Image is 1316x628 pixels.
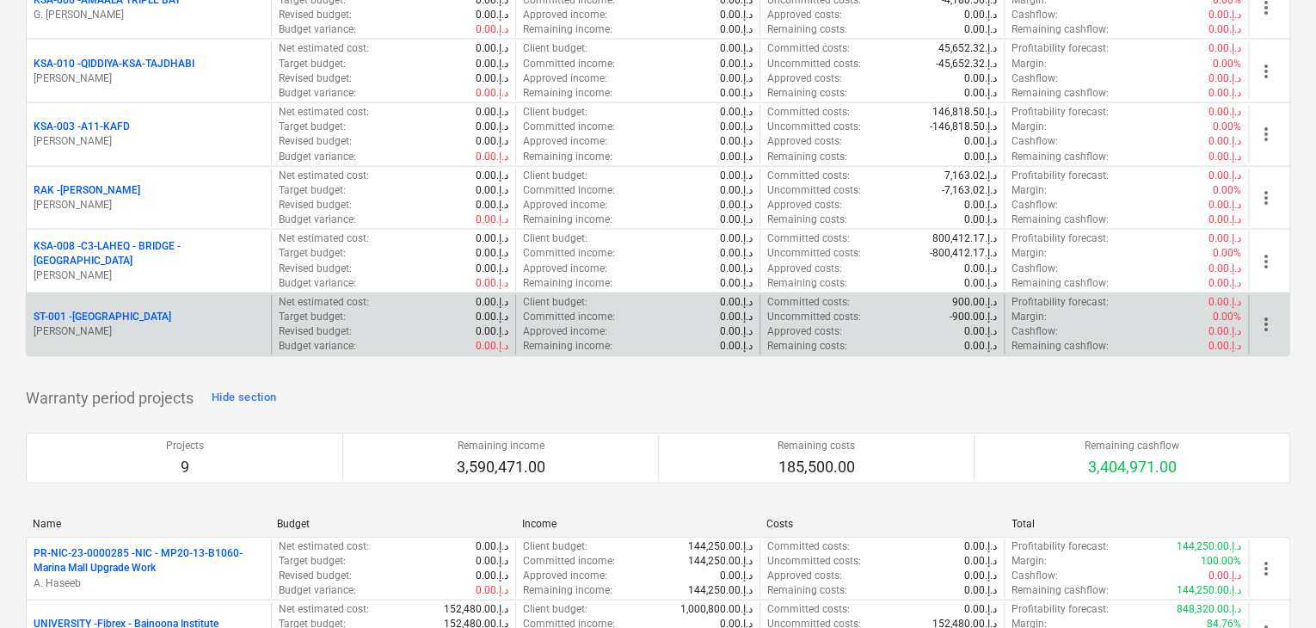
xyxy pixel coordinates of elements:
p: 0.00د.إ.‏ [720,183,753,198]
p: 0.00د.إ.‏ [720,41,753,56]
p: Remaining cashflow : [1012,339,1109,354]
p: 0.00د.إ.‏ [964,339,997,354]
p: 0.00د.إ.‏ [1208,86,1241,101]
p: 0.00د.إ.‏ [1208,71,1241,86]
p: 0.00د.إ.‏ [476,310,508,324]
div: RAK -[PERSON_NAME][PERSON_NAME] [34,183,264,212]
p: Remaining costs : [767,86,847,101]
p: Net estimated cost : [279,539,369,554]
p: KSA-008 - C3-LAHEQ - BRIDGE -[GEOGRAPHIC_DATA] [34,239,264,268]
p: Remaining income : [523,583,612,598]
p: Revised budget : [279,262,352,276]
p: Remaining costs : [767,212,847,227]
p: -146,818.50د.إ.‏ [930,120,997,134]
p: Margin : [1012,554,1047,569]
p: 0.00د.إ.‏ [964,554,997,569]
p: 0.00% [1213,183,1241,198]
button: Hide section [207,385,280,412]
div: Total [1012,518,1242,530]
p: Committed income : [523,246,615,261]
p: 0.00د.إ.‏ [964,583,997,598]
p: Remaining costs : [767,583,847,598]
p: 0.00د.إ.‏ [720,295,753,310]
p: 0.00د.إ.‏ [476,324,508,339]
p: 0.00د.إ.‏ [964,262,997,276]
p: Remaining income : [523,276,612,291]
p: 0.00د.إ.‏ [476,539,508,554]
p: 0.00د.إ.‏ [720,134,753,149]
p: 848,320.00د.إ.‏ [1177,602,1241,617]
p: 0.00د.إ.‏ [720,246,753,261]
p: Revised budget : [279,8,352,22]
p: 0.00د.إ.‏ [476,71,508,86]
p: 0.00% [1213,310,1241,324]
p: Remaining income [457,439,545,453]
p: 0.00د.إ.‏ [476,554,508,569]
p: 0.00د.إ.‏ [476,583,508,598]
p: 144,250.00د.إ.‏ [688,583,753,598]
p: 0.00د.إ.‏ [476,295,508,310]
span: more_vert [1256,251,1276,272]
p: [PERSON_NAME] [34,71,264,86]
p: 0.00د.إ.‏ [964,86,997,101]
p: Approved costs : [767,324,842,339]
p: 0.00د.إ.‏ [1208,198,1241,212]
p: Approved income : [523,569,607,583]
p: 800,412.17د.إ.‏ [932,231,997,246]
p: 152,480.00د.إ.‏ [444,602,508,617]
p: Committed costs : [767,41,850,56]
p: Remaining income : [523,339,612,354]
p: Net estimated cost : [279,602,369,617]
p: [PERSON_NAME] [34,324,264,339]
p: Cashflow : [1012,569,1058,583]
span: more_vert [1256,61,1276,82]
p: Committed costs : [767,295,850,310]
p: 0.00% [1213,57,1241,71]
p: RAK - [PERSON_NAME] [34,183,140,198]
p: Target budget : [279,183,346,198]
p: 0.00د.إ.‏ [1208,262,1241,276]
p: 0.00د.إ.‏ [476,41,508,56]
p: Margin : [1012,246,1047,261]
p: Committed income : [523,183,615,198]
p: 0.00د.إ.‏ [1208,212,1241,227]
p: 0.00د.إ.‏ [476,169,508,183]
p: 0.00د.إ.‏ [476,198,508,212]
p: 0.00د.إ.‏ [476,262,508,276]
p: Cashflow : [1012,134,1058,149]
p: Approved income : [523,198,607,212]
p: 144,250.00د.إ.‏ [688,554,753,569]
p: Remaining costs : [767,22,847,37]
p: 0.00د.إ.‏ [1208,105,1241,120]
p: Remaining cashflow : [1012,86,1109,101]
p: Budget variance : [279,22,356,37]
p: Approved income : [523,262,607,276]
p: Remaining cashflow : [1012,150,1109,164]
p: Committed costs : [767,169,850,183]
p: Uncommitted costs : [767,554,861,569]
p: 0.00د.إ.‏ [720,198,753,212]
p: 0.00د.إ.‏ [964,276,997,291]
p: Warranty period projects [26,388,194,409]
p: 0.00د.إ.‏ [964,22,997,37]
p: 0.00د.إ.‏ [1208,22,1241,37]
p: 0.00د.إ.‏ [476,86,508,101]
p: 900.00د.إ.‏ [952,295,997,310]
p: Approved income : [523,8,607,22]
p: Remaining cashflow [1085,439,1179,453]
p: Revised budget : [279,134,352,149]
p: 0.00د.إ.‏ [476,105,508,120]
p: G. [PERSON_NAME] [34,8,264,22]
p: 0.00د.إ.‏ [476,212,508,227]
p: 0.00د.إ.‏ [1208,324,1241,339]
p: Cashflow : [1012,71,1058,86]
p: Net estimated cost : [279,231,369,246]
p: KSA-003 - A11-KAFD [34,120,130,134]
p: Remaining income : [523,150,612,164]
p: 3,590,471.00 [457,457,545,477]
p: Uncommitted costs : [767,183,861,198]
p: 0.00د.إ.‏ [720,8,753,22]
p: Budget variance : [279,86,356,101]
p: 0.00% [1213,120,1241,134]
p: 146,818.50د.إ.‏ [932,105,997,120]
